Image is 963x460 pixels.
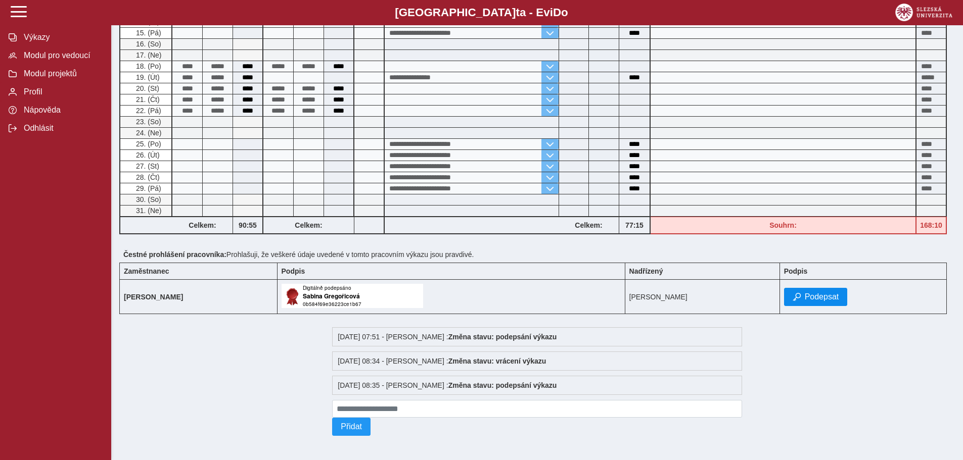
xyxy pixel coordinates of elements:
[134,18,160,26] span: 14. (Čt)
[134,195,161,203] span: 30. (So)
[559,221,619,229] b: Celkem:
[916,217,947,234] div: Fond pracovní doby (168 h) a součet hodin (168:10 h) se neshodují!
[134,62,161,70] span: 18. (Po)
[784,288,848,306] button: Podepsat
[448,357,546,365] b: Změna stavu: vrácení výkazu
[134,118,161,126] span: 23. (So)
[651,217,916,234] div: Fond pracovní doby (168 h) a součet hodin (168:10 h) se neshodují!
[233,221,262,229] b: 90:55
[561,6,568,19] span: o
[21,124,103,133] span: Odhlásit
[134,184,161,192] span: 29. (Pá)
[134,207,162,215] span: 31. (Ne)
[516,6,519,19] span: t
[629,267,663,275] b: Nadřízený
[172,221,233,229] b: Celkem:
[282,267,305,275] b: Podpis
[619,221,650,229] b: 77:15
[134,162,159,170] span: 27. (St)
[332,351,742,371] div: [DATE] 08:34 - [PERSON_NAME] :
[134,51,162,59] span: 17. (Ne)
[21,87,103,96] span: Profil
[134,173,160,181] span: 28. (Čt)
[134,84,159,92] span: 20. (St)
[784,267,808,275] b: Podpis
[134,29,161,37] span: 15. (Pá)
[21,106,103,115] span: Nápověda
[30,6,933,19] b: [GEOGRAPHIC_DATA] a - Evi
[341,422,362,431] span: Přidat
[895,4,952,21] img: logo_web_su.png
[332,418,371,436] button: Přidat
[332,376,742,395] div: [DATE] 08:35 - [PERSON_NAME] :
[448,381,557,389] b: Změna stavu: podepsání výkazu
[21,69,103,78] span: Modul projektů
[134,40,161,48] span: 16. (So)
[124,267,169,275] b: Zaměstnanec
[134,140,161,148] span: 25. (Po)
[916,221,946,229] b: 168:10
[134,95,160,104] span: 21. (Čt)
[124,293,183,301] b: [PERSON_NAME]
[123,250,226,259] b: Čestné prohlášení pracovníka:
[119,246,955,263] div: Prohlašuji, že veškeré údaje uvedené v tomto pracovním výkazu jsou pravdivé.
[332,327,742,346] div: [DATE] 07:51 - [PERSON_NAME] :
[448,333,557,341] b: Změna stavu: podepsání výkazu
[769,221,797,229] b: Souhrn:
[263,221,354,229] b: Celkem:
[134,151,160,159] span: 26. (Út)
[805,292,839,301] span: Podepsat
[282,284,423,308] img: Digitálně podepsáno uživatelem
[134,129,162,137] span: 24. (Ne)
[21,33,103,42] span: Výkazy
[625,280,779,314] td: [PERSON_NAME]
[134,73,160,81] span: 19. (Út)
[553,6,561,19] span: D
[134,107,161,115] span: 22. (Pá)
[21,51,103,60] span: Modul pro vedoucí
